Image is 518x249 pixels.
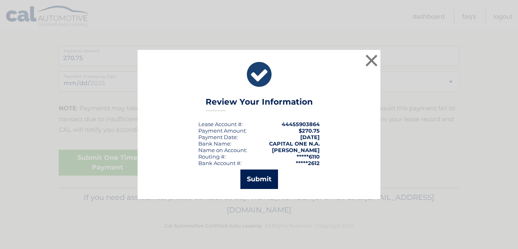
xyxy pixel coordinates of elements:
button: Submit [240,170,278,189]
div: Payment Amount: [198,127,247,134]
span: $270.75 [299,127,320,134]
strong: CAPITAL ONE N.A. [269,140,320,147]
div: Bank Name: [198,140,231,147]
div: Name on Account: [198,147,247,153]
div: Lease Account #: [198,121,243,127]
span: [DATE] [300,134,320,140]
h3: Review Your Information [206,97,313,111]
strong: [PERSON_NAME] [272,147,320,153]
div: Bank Account #: [198,160,242,166]
span: Payment Date [198,134,237,140]
div: Routing #: [198,153,226,160]
div: : [198,134,238,140]
button: × [363,52,380,69]
strong: 44455903864 [282,121,320,127]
